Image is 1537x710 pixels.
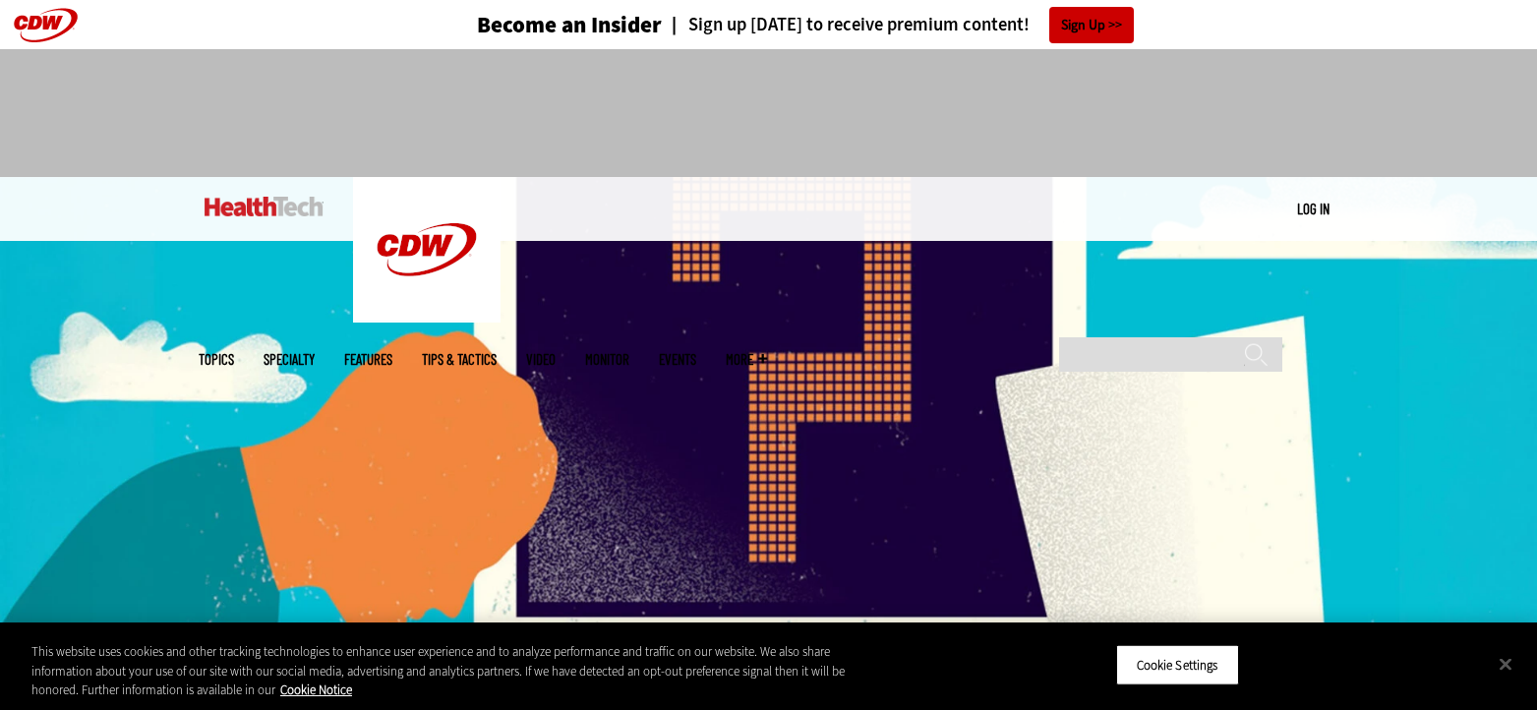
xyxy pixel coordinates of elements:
[1116,644,1239,685] button: Cookie Settings
[411,69,1127,157] iframe: advertisement
[477,14,662,36] h3: Become an Insider
[1049,7,1134,43] a: Sign Up
[1484,642,1527,685] button: Close
[403,14,662,36] a: Become an Insider
[344,352,392,367] a: Features
[1297,200,1330,217] a: Log in
[1297,199,1330,219] div: User menu
[585,352,629,367] a: MonITor
[31,642,846,700] div: This website uses cookies and other tracking technologies to enhance user experience and to analy...
[199,352,234,367] span: Topics
[353,307,501,327] a: CDW
[280,681,352,698] a: More information about your privacy
[662,16,1030,34] a: Sign up [DATE] to receive premium content!
[726,352,767,367] span: More
[659,352,696,367] a: Events
[205,197,324,216] img: Home
[264,352,315,367] span: Specialty
[422,352,497,367] a: Tips & Tactics
[353,177,501,323] img: Home
[526,352,556,367] a: Video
